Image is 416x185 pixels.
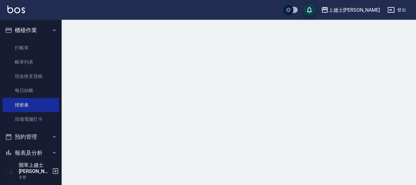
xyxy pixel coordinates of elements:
p: 主管 [19,174,50,180]
button: save [303,4,316,16]
a: 每日結帳 [2,83,59,98]
h5: 開單上越士[PERSON_NAME] [19,162,50,174]
a: 現金收支登錄 [2,69,59,83]
div: 上越士[PERSON_NAME] [328,6,380,14]
button: 上越士[PERSON_NAME] [319,4,382,16]
a: 打帳單 [2,41,59,55]
img: Logo [7,6,25,13]
button: 櫃檯作業 [2,22,59,38]
button: 登出 [385,4,409,16]
button: 預約管理 [2,129,59,145]
a: 帳單列表 [2,55,59,69]
a: 現場電腦打卡 [2,112,59,126]
img: Person [5,165,17,177]
a: 排班表 [2,98,59,112]
button: 報表及分析 [2,145,59,161]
